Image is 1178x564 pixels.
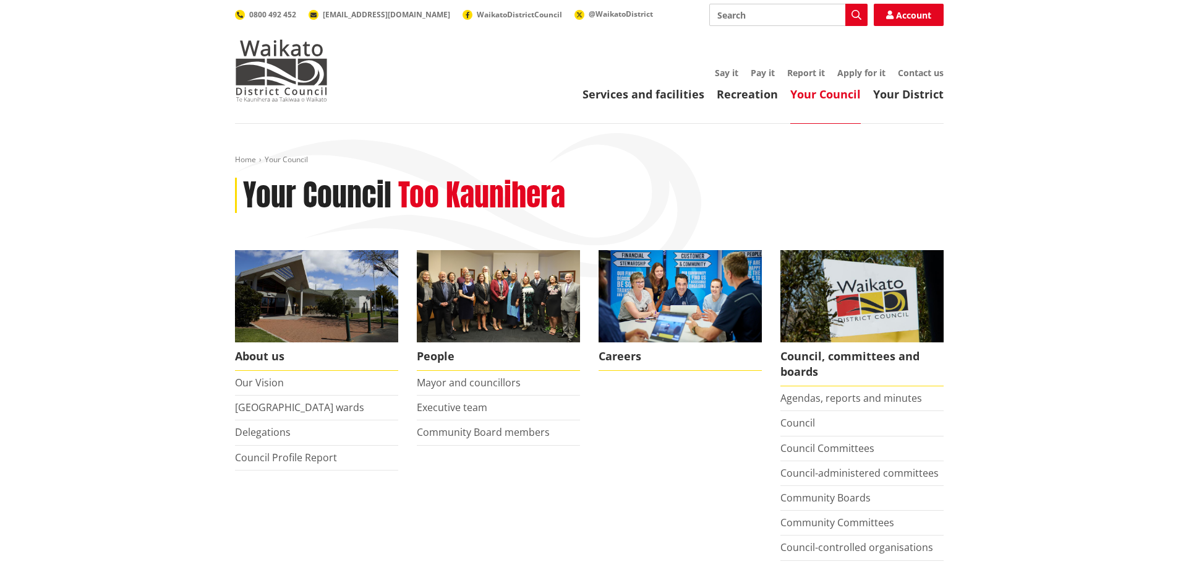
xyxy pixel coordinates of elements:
span: @WaikatoDistrict [589,9,653,19]
a: Waikato-District-Council-sign Council, committees and boards [780,250,944,386]
a: [EMAIL_ADDRESS][DOMAIN_NAME] [309,9,450,20]
a: 2022 Council People [417,250,580,371]
a: Council [780,416,815,430]
span: Council, committees and boards [780,342,944,386]
img: 2022 Council [417,250,580,342]
a: WDC Building 0015 About us [235,250,398,371]
a: Home [235,154,256,165]
span: About us [235,342,398,371]
a: Report it [787,67,825,79]
a: Council Profile Report [235,451,337,464]
input: Search input [709,4,868,26]
a: Agendas, reports and minutes [780,391,922,405]
a: Delegations [235,425,291,439]
a: 0800 492 452 [235,9,296,20]
nav: breadcrumb [235,155,944,165]
a: [GEOGRAPHIC_DATA] wards [235,401,364,414]
a: Community Boards [780,491,871,505]
a: Services and facilities [583,87,704,102]
a: Community Board members [417,425,550,439]
a: Your District [873,87,944,102]
span: WaikatoDistrictCouncil [477,9,562,20]
a: @WaikatoDistrict [574,9,653,19]
a: Contact us [898,67,944,79]
h2: Too Kaunihera [398,178,565,214]
a: Apply for it [837,67,886,79]
span: Careers [599,342,762,371]
h1: Your Council [243,178,391,214]
a: Executive team [417,401,487,414]
span: Your Council [265,154,308,165]
img: Office staff in meeting - Career page [599,250,762,342]
img: Waikato-District-Council-sign [780,250,944,342]
a: Your Council [790,87,861,102]
img: WDC Building 0015 [235,250,398,342]
a: Our Vision [235,376,284,389]
a: Say it [715,67,738,79]
img: Waikato District Council - Te Kaunihera aa Takiwaa o Waikato [235,40,328,102]
a: Mayor and councillors [417,376,521,389]
a: Account [874,4,944,26]
a: Council-administered committees [780,466,939,480]
a: Council Committees [780,441,874,455]
a: Recreation [717,87,778,102]
span: [EMAIL_ADDRESS][DOMAIN_NAME] [323,9,450,20]
a: Pay it [751,67,775,79]
a: Careers [599,250,762,371]
span: 0800 492 452 [249,9,296,20]
a: Community Committees [780,516,894,529]
a: WaikatoDistrictCouncil [463,9,562,20]
a: Council-controlled organisations [780,540,933,554]
span: People [417,342,580,371]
